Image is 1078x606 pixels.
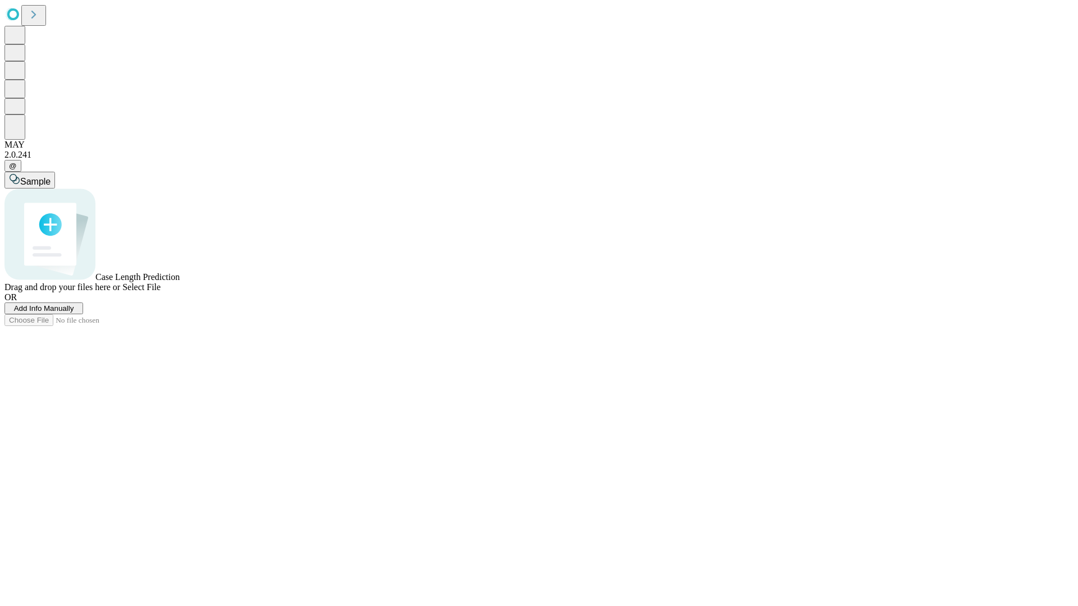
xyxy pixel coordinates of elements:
button: @ [4,160,21,172]
div: MAY [4,140,1074,150]
span: Case Length Prediction [95,272,180,282]
span: Select File [122,282,161,292]
span: Add Info Manually [14,304,74,313]
span: @ [9,162,17,170]
button: Sample [4,172,55,189]
div: 2.0.241 [4,150,1074,160]
span: Drag and drop your files here or [4,282,120,292]
button: Add Info Manually [4,302,83,314]
span: OR [4,292,17,302]
span: Sample [20,177,51,186]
